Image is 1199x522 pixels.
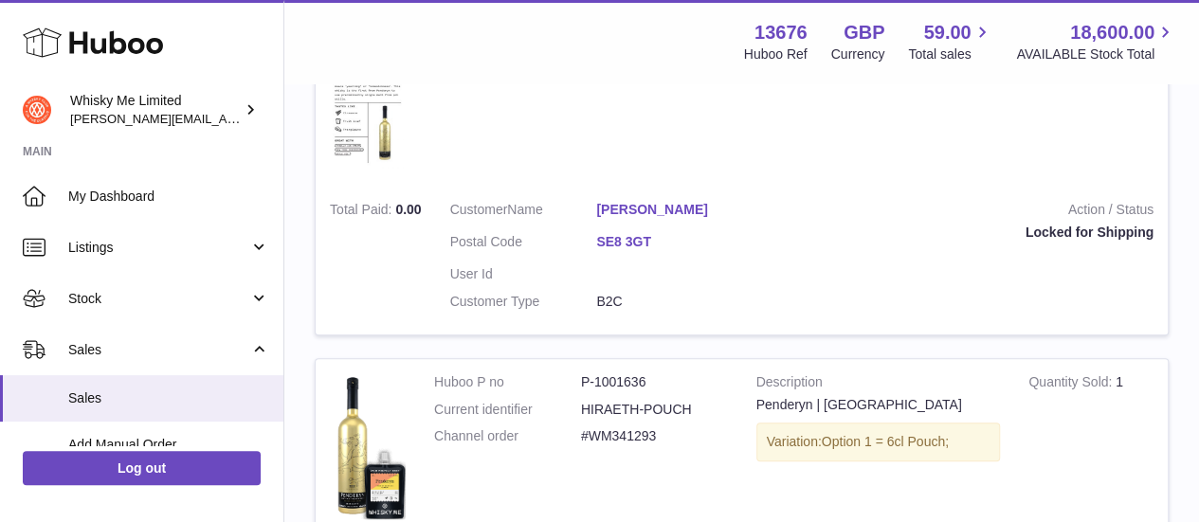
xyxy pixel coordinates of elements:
[581,373,728,391] dd: P-1001636
[68,290,249,308] span: Stock
[450,233,597,256] dt: Postal Code
[23,96,51,124] img: frances@whiskyshop.com
[450,293,597,311] dt: Customer Type
[756,423,1001,461] div: Variation:
[434,401,581,419] dt: Current identifier
[744,45,808,63] div: Huboo Ref
[68,341,249,359] span: Sales
[1070,20,1154,45] span: 18,600.00
[395,202,421,217] span: 0.00
[434,427,581,445] dt: Channel order
[68,188,269,206] span: My Dashboard
[434,373,581,391] dt: Huboo P no
[68,436,269,454] span: Add Manual Order
[923,20,971,45] span: 59.00
[23,451,261,485] a: Log out
[756,373,1001,396] strong: Description
[581,401,728,419] dd: HIRAETH-POUCH
[596,293,743,311] dd: B2C
[450,201,597,224] dt: Name
[772,201,1154,224] strong: Action / Status
[1016,45,1176,63] span: AVAILABLE Stock Total
[756,396,1001,414] div: Penderyn | [GEOGRAPHIC_DATA]
[581,427,728,445] dd: #WM341293
[70,111,380,126] span: [PERSON_NAME][EMAIL_ADDRESS][DOMAIN_NAME]
[330,373,406,519] img: Pack_cut_out_35f334e1-80fb-4ec0-8118-26b6305609ca.png
[330,202,395,222] strong: Total Paid
[822,434,949,449] span: Option 1 = 6cl Pouch;
[596,233,743,251] a: SE8 3GT
[68,239,249,257] span: Listings
[754,20,808,45] strong: 13676
[450,202,508,217] span: Customer
[450,265,597,283] dt: User Id
[772,224,1154,242] div: Locked for Shipping
[831,45,885,63] div: Currency
[68,389,269,407] span: Sales
[596,201,743,219] a: [PERSON_NAME]
[908,45,992,63] span: Total sales
[908,20,992,63] a: 59.00 Total sales
[70,92,241,128] div: Whisky Me Limited
[844,20,884,45] strong: GBP
[1016,20,1176,63] a: 18,600.00 AVAILABLE Stock Total
[1028,374,1116,394] strong: Quantity Sold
